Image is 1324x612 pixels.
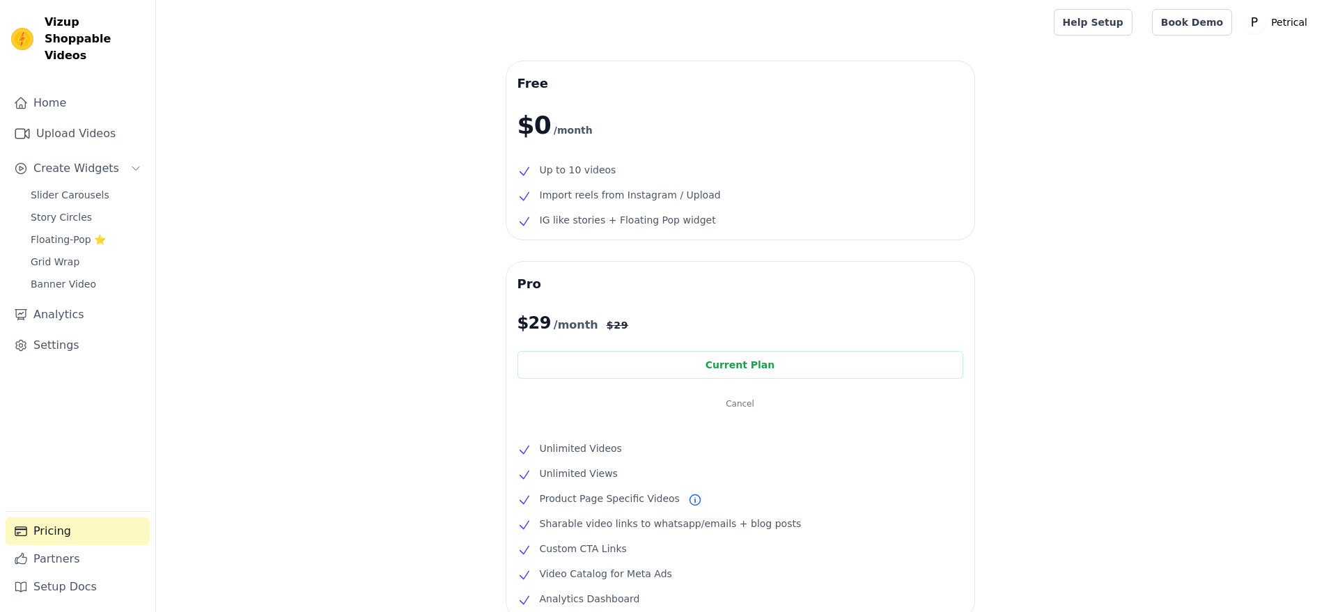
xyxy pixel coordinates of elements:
[1251,15,1258,29] text: P
[6,573,150,601] a: Setup Docs
[540,490,680,507] span: Product Page Specific Videos
[6,545,150,573] a: Partners
[33,160,119,177] span: Create Widgets
[607,318,628,332] span: $ 29
[45,14,144,64] span: Vizup Shoppable Videos
[6,331,150,359] a: Settings
[31,188,109,202] span: Slider Carousels
[31,277,96,291] span: Banner Video
[540,212,716,228] span: IG like stories + Floating Pop widget
[22,207,150,227] a: Story Circles
[31,255,79,269] span: Grid Wrap
[6,155,150,182] button: Create Widgets
[540,187,721,203] span: Import reels from Instagram / Upload
[6,89,150,117] a: Home
[22,230,150,249] a: Floating-Pop ⭐
[554,317,598,334] span: /month
[6,517,150,545] a: Pricing
[540,162,616,178] span: Up to 10 videos
[540,515,802,532] span: Sharable video links to whatsapp/emails + blog posts
[22,185,150,205] a: Slider Carousels
[31,210,92,224] span: Story Circles
[554,122,593,139] span: /month
[517,273,963,295] h3: Pro
[11,28,33,50] img: Vizup
[6,301,150,329] a: Analytics
[517,351,963,379] div: Current Plan
[540,440,622,457] span: Unlimited Videos
[517,390,963,418] button: Cancel
[6,120,150,148] a: Upload Videos
[31,233,106,246] span: Floating-Pop ⭐
[1265,10,1313,35] p: Petrical
[517,72,963,95] h3: Free
[517,111,551,139] span: $0
[1054,9,1132,36] a: Help Setup
[540,590,640,607] span: Analytics Dashboard
[1243,10,1313,35] button: P Petrical
[517,565,963,582] li: Video Catalog for Meta Ads
[540,465,618,482] span: Unlimited Views
[22,252,150,272] a: Grid Wrap
[517,312,551,334] span: $ 29
[517,540,963,557] li: Custom CTA Links
[1152,9,1232,36] a: Book Demo
[22,274,150,294] a: Banner Video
